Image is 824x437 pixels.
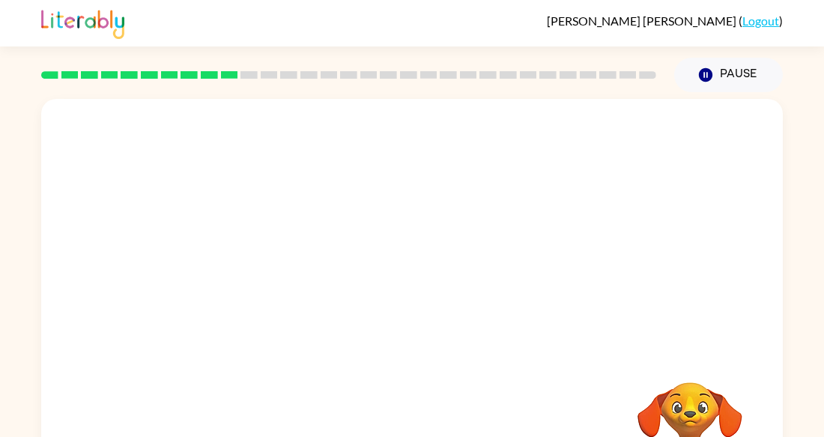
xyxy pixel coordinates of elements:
[742,13,779,28] a: Logout
[547,13,739,28] span: [PERSON_NAME] [PERSON_NAME]
[547,13,783,28] div: ( )
[674,58,783,92] button: Pause
[41,6,124,39] img: Literably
